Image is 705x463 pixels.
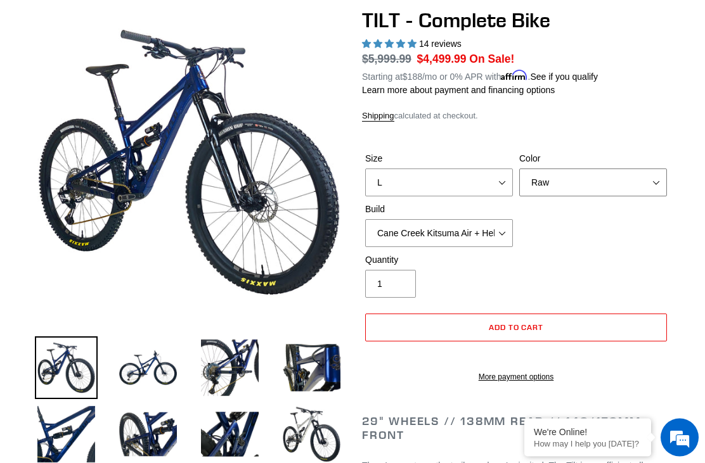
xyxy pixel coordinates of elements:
[534,427,642,437] div: We're Online!
[74,146,175,274] span: We're online!
[489,323,544,333] span: Add to cart
[362,111,394,122] a: Shipping
[117,337,179,400] img: Load image into Gallery viewer, TILT - Complete Bike
[417,53,467,66] span: $4,499.99
[362,68,598,84] p: Starting at /mo or 0% APR with .
[362,415,670,442] h2: 29" Wheels // 138mm Rear // 140/150mm Front
[362,86,555,96] a: Learn more about payment and financing options
[501,70,527,81] span: Affirm
[6,319,242,364] textarea: Type your message and hit 'Enter'
[35,337,98,400] img: Load image into Gallery viewer, TILT - Complete Bike
[198,337,261,400] img: Load image into Gallery viewer, TILT - Complete Bike
[419,39,462,49] span: 14 reviews
[362,39,419,49] span: 5.00 stars
[519,153,667,166] label: Color
[403,72,422,82] span: $188
[365,203,513,217] label: Build
[530,72,598,82] a: See if you qualify - Learn more about Affirm Financing (opens in modal)
[365,254,513,267] label: Quantity
[534,439,642,448] p: How may I help you today?
[208,6,238,37] div: Minimize live chat window
[365,314,667,342] button: Add to cart
[362,110,670,123] div: calculated at checkout.
[365,153,513,166] label: Size
[362,53,411,66] s: $5,999.99
[362,9,670,33] h1: TILT - Complete Bike
[85,71,232,87] div: Chat with us now
[469,51,514,68] span: On Sale!
[280,337,343,400] img: Load image into Gallery viewer, TILT - Complete Bike
[365,372,667,383] a: More payment options
[41,63,72,95] img: d_696896380_company_1647369064580_696896380
[14,70,33,89] div: Navigation go back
